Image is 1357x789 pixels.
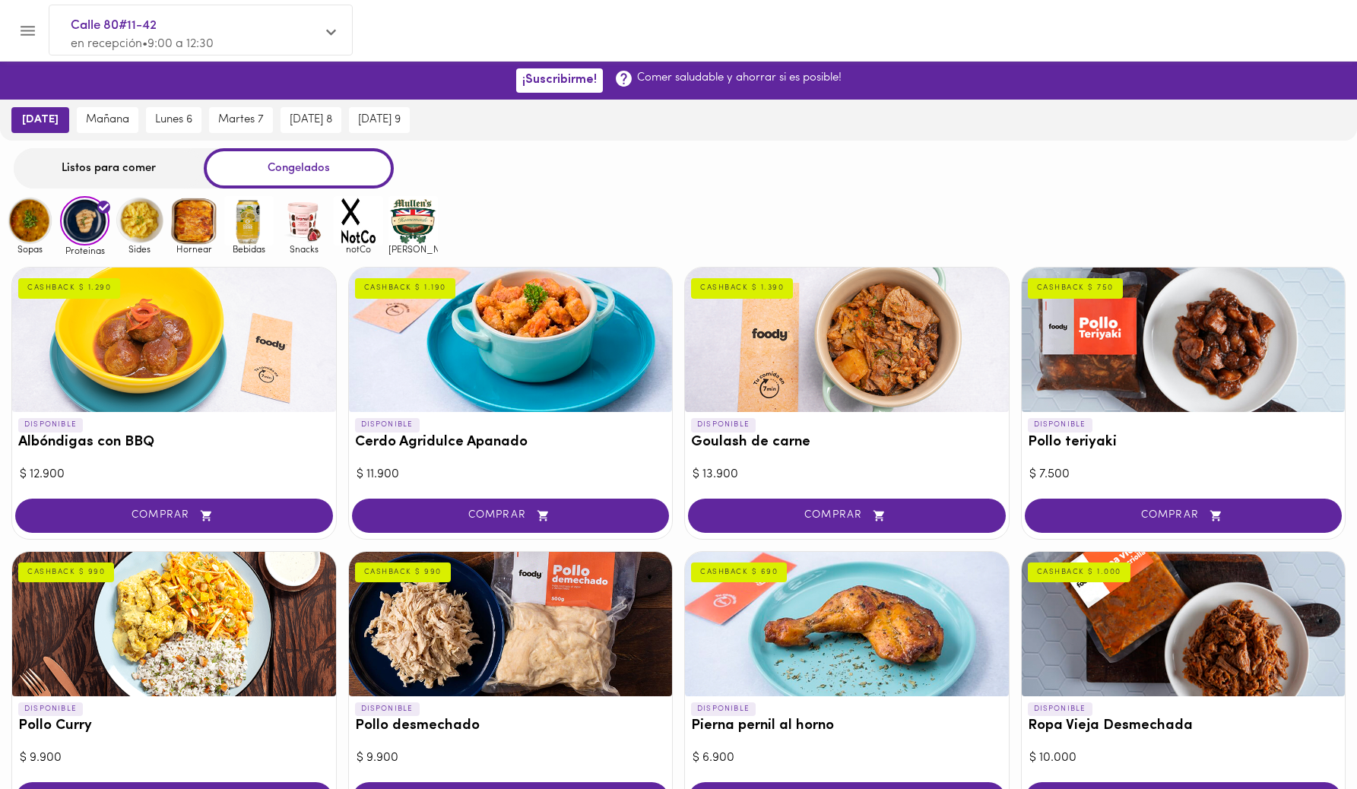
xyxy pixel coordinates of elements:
div: CASHBACK $ 990 [355,562,451,582]
img: Snacks [279,196,328,246]
img: Bebidas [224,196,274,246]
span: Hornear [170,244,219,254]
span: [PERSON_NAME] [388,244,438,254]
p: Comer saludable y ahorrar si es posible! [637,70,842,86]
span: ¡Suscribirme! [522,73,597,87]
div: Pierna pernil al horno [685,552,1009,696]
span: [DATE] [22,113,59,127]
button: COMPRAR [15,499,333,533]
div: Cerdo Agridulce Apanado [349,268,673,412]
div: $ 9.900 [357,749,665,767]
div: Pollo teriyaki [1022,268,1346,412]
h3: Pollo desmechado [355,718,667,734]
div: Pollo Curry [12,552,336,696]
img: Proteinas [60,196,109,246]
div: CASHBACK $ 1.190 [355,278,455,298]
span: Sides [115,244,164,254]
h3: Pollo teriyaki [1028,435,1340,451]
p: DISPONIBLE [355,702,420,716]
div: $ 6.900 [693,749,1001,767]
p: DISPONIBLE [691,418,756,432]
div: Goulash de carne [685,268,1009,412]
p: DISPONIBLE [355,418,420,432]
div: $ 13.900 [693,466,1001,483]
div: CASHBACK $ 990 [18,562,114,582]
button: mañana [77,107,138,133]
div: $ 7.500 [1029,466,1338,483]
button: [DATE] 8 [281,107,341,133]
button: COMPRAR [352,499,670,533]
img: Sopas [5,196,55,246]
span: martes 7 [218,113,264,127]
button: COMPRAR [688,499,1006,533]
span: COMPRAR [707,509,987,522]
p: DISPONIBLE [1028,702,1092,716]
h3: Pierna pernil al horno [691,718,1003,734]
img: notCo [334,196,383,246]
span: Snacks [279,244,328,254]
span: notCo [334,244,383,254]
p: DISPONIBLE [18,418,83,432]
div: Albóndigas con BBQ [12,268,336,412]
button: [DATE] 9 [349,107,410,133]
h3: Pollo Curry [18,718,330,734]
span: Calle 80#11-42 [71,16,315,36]
iframe: Messagebird Livechat Widget [1269,701,1342,774]
div: $ 11.900 [357,466,665,483]
h3: Albóndigas con BBQ [18,435,330,451]
div: Ropa Vieja Desmechada [1022,552,1346,696]
span: Proteinas [60,246,109,255]
div: CASHBACK $ 1.390 [691,278,793,298]
img: Sides [115,196,164,246]
button: [DATE] [11,107,69,133]
div: $ 10.000 [1029,749,1338,767]
div: CASHBACK $ 750 [1028,278,1123,298]
p: DISPONIBLE [1028,418,1092,432]
span: COMPRAR [371,509,651,522]
div: CASHBACK $ 1.290 [18,278,120,298]
button: COMPRAR [1025,499,1343,533]
button: martes 7 [209,107,273,133]
div: Listos para comer [14,148,204,189]
span: [DATE] 9 [358,113,401,127]
span: Sopas [5,244,55,254]
h3: Cerdo Agridulce Apanado [355,435,667,451]
span: COMPRAR [34,509,314,522]
div: Pollo desmechado [349,552,673,696]
div: Congelados [204,148,394,189]
button: Menu [9,12,46,49]
img: Hornear [170,196,219,246]
div: CASHBACK $ 1.000 [1028,562,1130,582]
span: mañana [86,113,129,127]
span: COMPRAR [1044,509,1324,522]
div: $ 12.900 [20,466,328,483]
img: mullens [388,196,438,246]
h3: Ropa Vieja Desmechada [1028,718,1340,734]
div: CASHBACK $ 690 [691,562,787,582]
span: Bebidas [224,244,274,254]
span: lunes 6 [155,113,192,127]
p: DISPONIBLE [18,702,83,716]
div: $ 9.900 [20,749,328,767]
button: ¡Suscribirme! [516,68,603,92]
span: en recepción • 9:00 a 12:30 [71,38,214,50]
h3: Goulash de carne [691,435,1003,451]
span: [DATE] 8 [290,113,332,127]
button: lunes 6 [146,107,201,133]
p: DISPONIBLE [691,702,756,716]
